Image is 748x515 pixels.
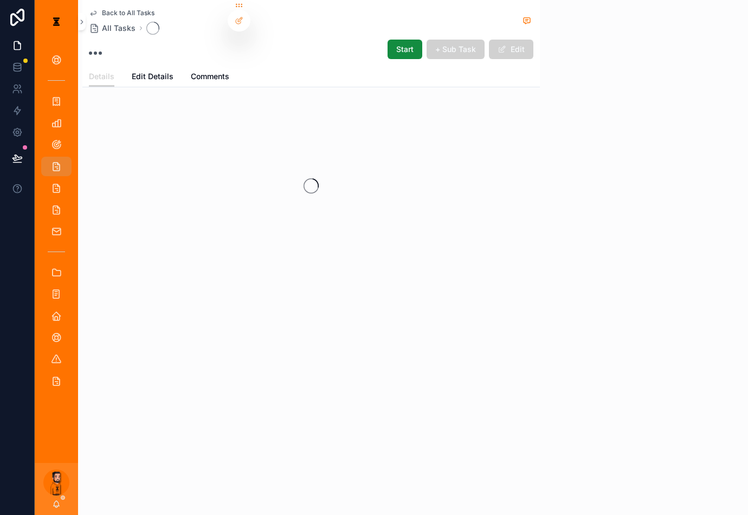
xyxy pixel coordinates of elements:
[388,40,422,59] button: Start
[35,43,78,403] div: scrollable content
[102,9,154,17] span: Back to All Tasks
[89,67,114,87] a: Details
[427,40,485,59] button: + Sub Task
[191,71,229,82] span: Comments
[191,67,229,88] a: Comments
[89,23,136,34] a: All Tasks
[132,71,173,82] span: Edit Details
[102,23,136,34] span: All Tasks
[435,44,476,55] span: + Sub Task
[489,40,533,59] button: Edit
[396,44,414,55] span: Start
[89,9,154,17] a: Back to All Tasks
[48,13,65,30] img: App logo
[89,71,114,82] span: Details
[132,67,173,88] a: Edit Details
